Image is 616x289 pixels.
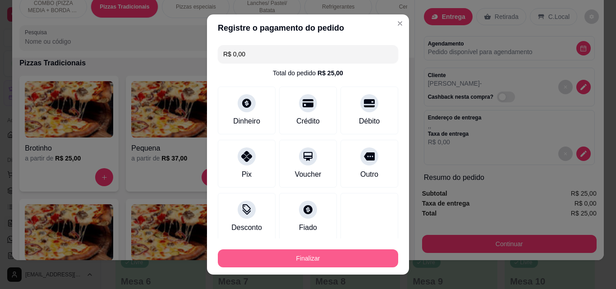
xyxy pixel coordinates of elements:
[231,222,262,233] div: Desconto
[273,69,343,78] div: Total do pedido
[360,169,378,180] div: Outro
[296,116,320,127] div: Crédito
[218,249,398,267] button: Finalizar
[223,45,393,63] input: Ex.: hambúrguer de cordeiro
[207,14,409,41] header: Registre o pagamento do pedido
[393,16,407,31] button: Close
[359,116,380,127] div: Débito
[317,69,343,78] div: R$ 25,00
[233,116,260,127] div: Dinheiro
[299,222,317,233] div: Fiado
[242,169,252,180] div: Pix
[295,169,322,180] div: Voucher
